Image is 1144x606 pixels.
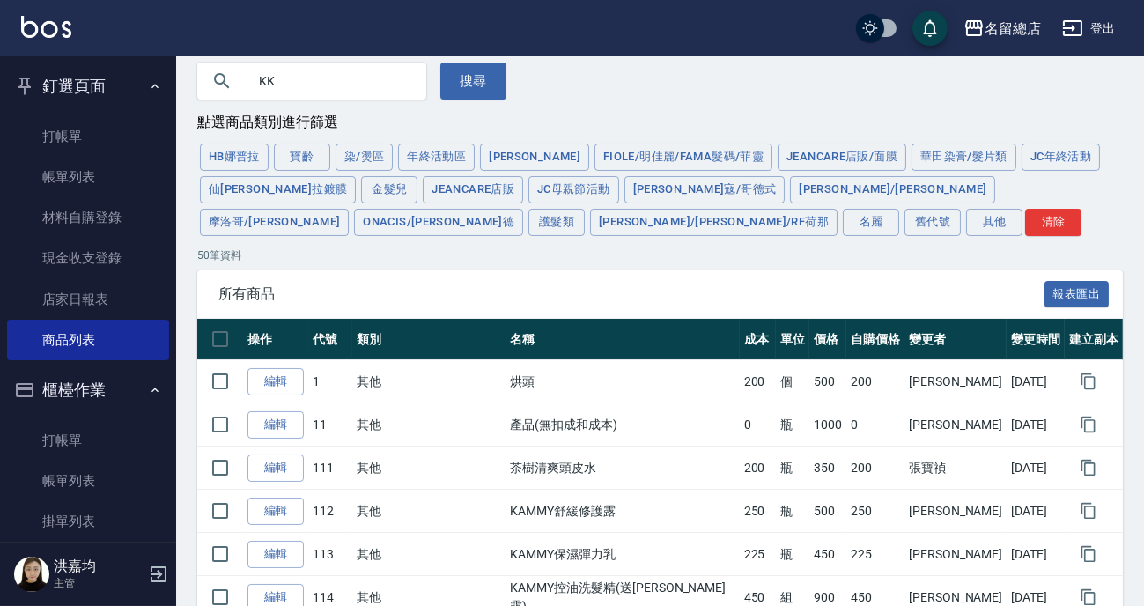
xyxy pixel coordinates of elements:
[846,447,904,490] td: 200
[1065,319,1123,360] th: 建立副本
[54,575,144,591] p: 主管
[904,403,1007,447] td: [PERSON_NAME]
[7,367,169,413] button: 櫃檯作業
[480,144,589,171] button: [PERSON_NAME]
[846,403,904,447] td: 0
[506,403,740,447] td: 產品(無扣成和成本)
[197,114,1123,132] div: 點選商品類別進行篩選
[846,533,904,576] td: 225
[740,360,777,403] td: 200
[7,63,169,109] button: 釘選頁面
[1055,12,1123,45] button: 登出
[7,157,169,197] a: 帳單列表
[1007,447,1065,490] td: [DATE]
[506,319,740,360] th: 名稱
[7,197,169,238] a: 材料自購登錄
[594,144,772,171] button: FIOLE/明佳麗/Fama髮碼/菲靈
[776,319,809,360] th: 單位
[7,116,169,157] a: 打帳單
[7,238,169,278] a: 現金收支登錄
[197,248,1123,263] p: 50 筆資料
[966,209,1022,236] button: 其他
[1007,403,1065,447] td: [DATE]
[904,209,961,236] button: 舊代號
[846,490,904,533] td: 250
[1007,533,1065,576] td: [DATE]
[790,176,995,203] button: [PERSON_NAME]/[PERSON_NAME]
[590,209,838,236] button: [PERSON_NAME]/[PERSON_NAME]/RF荷那
[247,541,304,568] a: 編輯
[21,16,71,38] img: Logo
[506,447,740,490] td: 茶樹清爽頭皮水
[809,319,846,360] th: 價格
[912,144,1016,171] button: 華田染膏/髮片類
[308,533,352,576] td: 113
[776,447,809,490] td: 瓶
[308,360,352,403] td: 1
[7,461,169,501] a: 帳單列表
[776,360,809,403] td: 個
[904,447,1007,490] td: 張寶禎
[506,360,740,403] td: 烘頭
[440,63,506,100] button: 搜尋
[54,558,144,575] h5: 洪嘉均
[243,319,308,360] th: 操作
[308,403,352,447] td: 11
[14,557,49,592] img: Person
[336,144,394,171] button: 染/燙區
[247,411,304,439] a: 編輯
[740,490,777,533] td: 250
[809,360,846,403] td: 500
[7,320,169,360] a: 商品列表
[809,490,846,533] td: 500
[740,447,777,490] td: 200
[308,490,352,533] td: 112
[352,403,506,447] td: 其他
[846,360,904,403] td: 200
[247,57,412,105] input: 搜尋關鍵字
[274,144,330,171] button: 寶齡
[778,144,906,171] button: JeanCare店販/面膜
[776,403,809,447] td: 瓶
[809,533,846,576] td: 450
[200,176,356,203] button: 仙[PERSON_NAME]拉鍍膜
[352,533,506,576] td: 其他
[1044,285,1110,301] a: 報表匯出
[624,176,786,203] button: [PERSON_NAME]寇/哥德式
[308,319,352,360] th: 代號
[904,533,1007,576] td: [PERSON_NAME]
[200,144,269,171] button: HB娜普拉
[740,319,777,360] th: 成本
[528,209,585,236] button: 護髮類
[1007,319,1065,360] th: 變更時間
[776,490,809,533] td: 瓶
[776,533,809,576] td: 瓶
[308,447,352,490] td: 111
[904,360,1007,403] td: [PERSON_NAME]
[1022,144,1100,171] button: JC年終活動
[200,209,349,236] button: 摩洛哥/[PERSON_NAME]
[846,319,904,360] th: 自購價格
[7,279,169,320] a: 店家日報表
[1007,490,1065,533] td: [DATE]
[352,360,506,403] td: 其他
[506,490,740,533] td: KAMMY舒緩修護露
[361,176,417,203] button: 金髮兒
[1044,281,1110,308] button: 報表匯出
[843,209,899,236] button: 名麗
[352,490,506,533] td: 其他
[398,144,475,171] button: 年終活動區
[7,501,169,542] a: 掛單列表
[247,454,304,482] a: 編輯
[506,533,740,576] td: KAMMY保濕彈力乳
[218,285,1044,303] span: 所有商品
[956,11,1048,47] button: 名留總店
[809,447,846,490] td: 350
[7,420,169,461] a: 打帳單
[904,490,1007,533] td: [PERSON_NAME]
[423,176,523,203] button: JeanCare店販
[247,368,304,395] a: 編輯
[1025,209,1081,236] button: 清除
[352,319,506,360] th: 類別
[985,18,1041,40] div: 名留總店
